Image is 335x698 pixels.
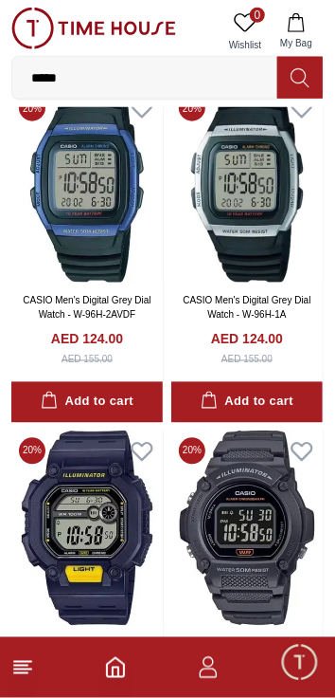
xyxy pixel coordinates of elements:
a: Home [104,656,127,679]
span: 0 [250,8,265,23]
h4: AED 124.00 [51,330,123,349]
img: CASIO Men's Digital Black Dial Watch - W-219H-8BVDF [171,431,323,626]
div: AED 155.00 [221,353,273,367]
img: CASIO Men's Digital Grey Dial Watch - W-737H-2AVDF [11,431,163,626]
div: AED 155.00 [62,353,113,367]
span: 20 % [179,438,205,465]
a: 0Wishlist [221,8,269,56]
img: CASIO Men's Digital Grey Dial Watch - W-96H-2AVDF [11,87,163,283]
img: CASIO Men's Digital Grey Dial Watch - W-96H-1A [171,87,323,283]
div: Add to cart [41,392,133,413]
span: 20 % [179,95,205,121]
div: Chat Widget [279,642,321,684]
img: ... [11,8,176,49]
button: Add to cart [171,382,323,423]
button: Add to cart [11,382,163,423]
a: CASIO Men's Digital Grey Dial Watch - W-96H-2AVDF [23,296,150,321]
span: My Bag [273,36,320,50]
a: CASIO Men's Digital Grey Dial Watch - W-96H-1A [183,296,310,321]
div: Add to cart [201,392,293,413]
span: 20 % [19,95,45,121]
span: 20 % [19,438,45,465]
button: My Bag [269,8,324,56]
h4: AED 124.00 [211,330,283,349]
span: Wishlist [221,38,269,52]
